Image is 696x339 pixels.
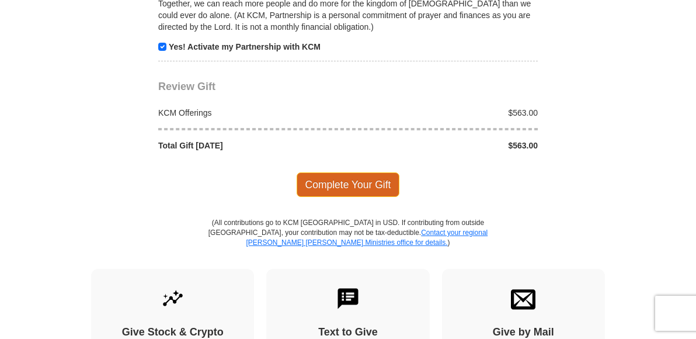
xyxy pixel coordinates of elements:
h4: Give Stock & Crypto [112,326,234,339]
h4: Text to Give [287,326,409,339]
div: KCM Offerings [152,107,349,119]
img: give-by-stock.svg [161,286,185,311]
h4: Give by Mail [462,326,584,339]
strong: Yes! Activate my Partnership with KCM [169,42,321,51]
div: $563.00 [348,140,544,151]
span: Complete Your Gift [297,172,400,197]
div: Total Gift [DATE] [152,140,349,151]
img: text-to-give.svg [336,286,360,311]
div: $563.00 [348,107,544,119]
span: Review Gift [158,81,215,92]
p: (All contributions go to KCM [GEOGRAPHIC_DATA] in USD. If contributing from outside [GEOGRAPHIC_D... [208,218,488,269]
img: envelope.svg [511,286,535,311]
